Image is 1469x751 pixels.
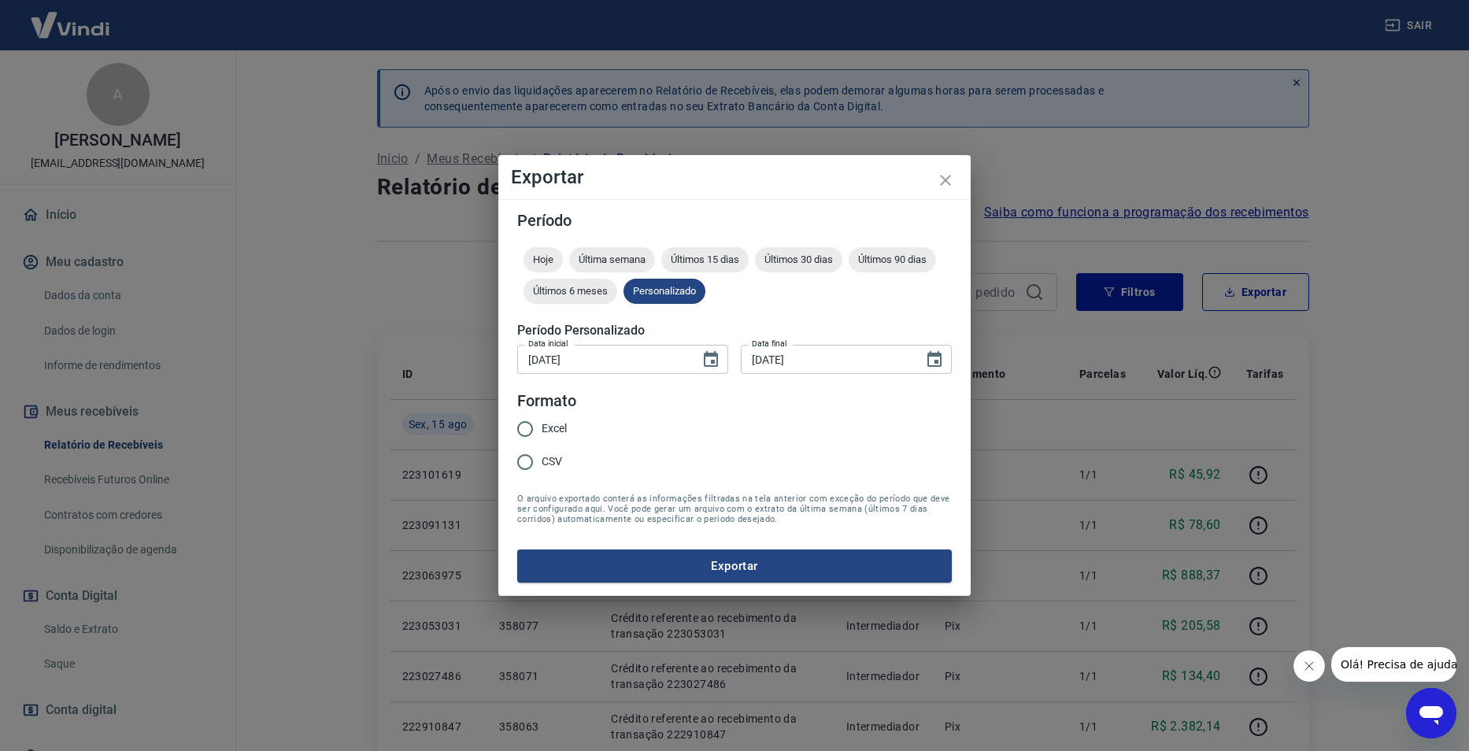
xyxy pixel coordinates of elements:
[517,323,952,339] h5: Período Personalizado
[517,549,952,583] button: Exportar
[542,453,562,470] span: CSV
[661,247,749,272] div: Últimos 15 dias
[517,345,689,374] input: DD/MM/YYYY
[623,279,705,304] div: Personalizado
[569,247,655,272] div: Última semana
[517,494,952,524] span: O arquivo exportado conterá as informações filtradas na tela anterior com exceção do período que ...
[752,338,787,350] label: Data final
[524,285,617,297] span: Últimos 6 meses
[517,213,952,228] h5: Período
[1293,650,1325,682] iframe: Fechar mensagem
[524,253,563,265] span: Hoje
[1406,688,1456,738] iframe: Botão para abrir a janela de mensagens
[569,253,655,265] span: Última semana
[517,390,576,412] legend: Formato
[524,247,563,272] div: Hoje
[849,247,936,272] div: Últimos 90 dias
[9,11,132,24] span: Olá! Precisa de ajuda?
[919,344,950,375] button: Choose date, selected date is 15 de ago de 2025
[542,420,567,437] span: Excel
[927,161,964,199] button: close
[849,253,936,265] span: Últimos 90 dias
[661,253,749,265] span: Últimos 15 dias
[755,247,842,272] div: Últimos 30 dias
[741,345,912,374] input: DD/MM/YYYY
[623,285,705,297] span: Personalizado
[755,253,842,265] span: Últimos 30 dias
[511,168,958,187] h4: Exportar
[524,279,617,304] div: Últimos 6 meses
[1331,647,1456,682] iframe: Mensagem da empresa
[695,344,727,375] button: Choose date, selected date is 15 de ago de 2025
[528,338,568,350] label: Data inicial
